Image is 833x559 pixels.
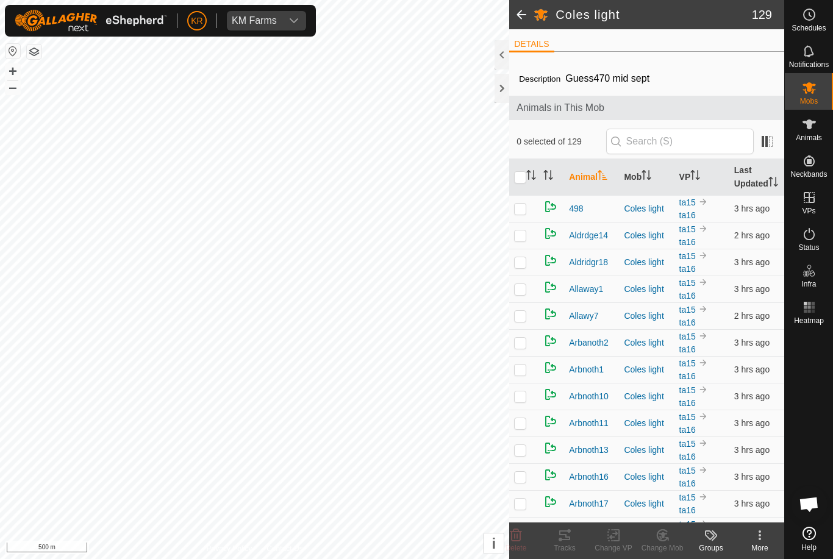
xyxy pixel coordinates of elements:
[638,543,687,554] div: Change Mob
[232,16,277,26] div: KM Farms
[543,360,558,375] img: returning on
[698,304,708,314] img: to
[734,365,770,374] span: 15 Sep 2025 at 4:21 pm
[734,391,770,401] span: 15 Sep 2025 at 4:21 pm
[5,64,20,79] button: +
[569,310,598,322] span: Allawy7
[569,283,603,296] span: Allaway1
[282,11,306,30] div: dropdown trigger
[589,543,638,554] div: Change VP
[624,256,669,269] div: Coles light
[543,468,558,482] img: returning on
[606,129,754,154] input: Search (S)
[543,172,553,182] p-sorticon: Activate to sort
[698,224,708,233] img: to
[543,253,558,268] img: returning on
[5,80,20,94] button: –
[569,256,608,269] span: Aldridgr18
[506,544,527,552] span: Delete
[679,210,696,220] a: ta16
[679,305,696,315] a: ta15
[624,471,669,483] div: Coles light
[484,533,504,554] button: i
[679,224,696,234] a: ta15
[543,387,558,402] img: returning on
[679,398,696,408] a: ta16
[266,543,302,554] a: Contact Us
[227,11,282,30] span: KM Farms
[569,497,609,510] span: Arbnoth17
[492,535,496,552] span: i
[191,15,202,27] span: KR
[543,494,558,509] img: returning on
[207,543,252,554] a: Privacy Policy
[519,74,560,84] label: Description
[569,202,583,215] span: 498
[679,251,696,261] a: ta15
[734,230,770,240] span: 15 Sep 2025 at 4:33 pm
[15,10,167,32] img: Gallagher Logo
[543,226,558,241] img: returning on
[690,172,700,182] p-sorticon: Activate to sort
[679,519,696,529] a: ta15
[679,318,696,327] a: ta16
[619,159,674,196] th: Mob
[734,472,770,482] span: 15 Sep 2025 at 4:21 pm
[624,444,669,457] div: Coles light
[679,505,696,515] a: ta16
[679,479,696,488] a: ta16
[560,68,654,88] span: Guess470 mid sept
[698,492,708,502] img: to
[624,497,669,510] div: Coles light
[517,101,777,115] span: Animals in This Mob
[734,338,770,347] span: 15 Sep 2025 at 4:21 pm
[768,179,778,188] p-sorticon: Activate to sort
[792,24,826,32] span: Schedules
[624,363,669,376] div: Coles light
[679,412,696,422] a: ta15
[798,244,819,251] span: Status
[790,171,827,178] span: Neckbands
[543,333,558,348] img: returning on
[679,291,696,301] a: ta16
[679,237,696,247] a: ta16
[801,544,817,551] span: Help
[674,159,729,196] th: VP
[698,331,708,341] img: to
[564,159,619,196] th: Animal
[794,317,824,324] span: Heatmap
[540,543,589,554] div: Tracks
[735,543,784,554] div: More
[624,202,669,215] div: Coles light
[679,452,696,461] a: ta16
[752,5,772,24] span: 129
[734,257,770,267] span: 15 Sep 2025 at 4:30 pm
[796,134,822,141] span: Animals
[569,390,609,403] span: Arbnoth10
[517,135,606,148] span: 0 selected of 129
[556,7,751,22] h2: Coles light
[679,493,696,502] a: ta15
[734,445,770,455] span: 15 Sep 2025 at 4:21 pm
[729,159,784,196] th: Last Updated
[27,45,41,59] button: Map Layers
[789,61,829,68] span: Notifications
[569,336,609,349] span: Arbanoth2
[679,278,696,288] a: ta15
[569,363,604,376] span: Arbnoth1
[543,199,558,214] img: returning on
[679,371,696,381] a: ta16
[642,172,651,182] p-sorticon: Activate to sort
[679,264,696,274] a: ta16
[734,311,770,321] span: 15 Sep 2025 at 4:33 pm
[698,277,708,287] img: to
[569,417,609,430] span: Arbnoth11
[526,172,536,182] p-sorticon: Activate to sort
[698,385,708,394] img: to
[569,471,609,483] span: Arbnoth16
[5,44,20,59] button: Reset Map
[624,336,669,349] div: Coles light
[569,444,609,457] span: Arbnoth13
[569,229,608,242] span: Aldrdge14
[543,280,558,294] img: returning on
